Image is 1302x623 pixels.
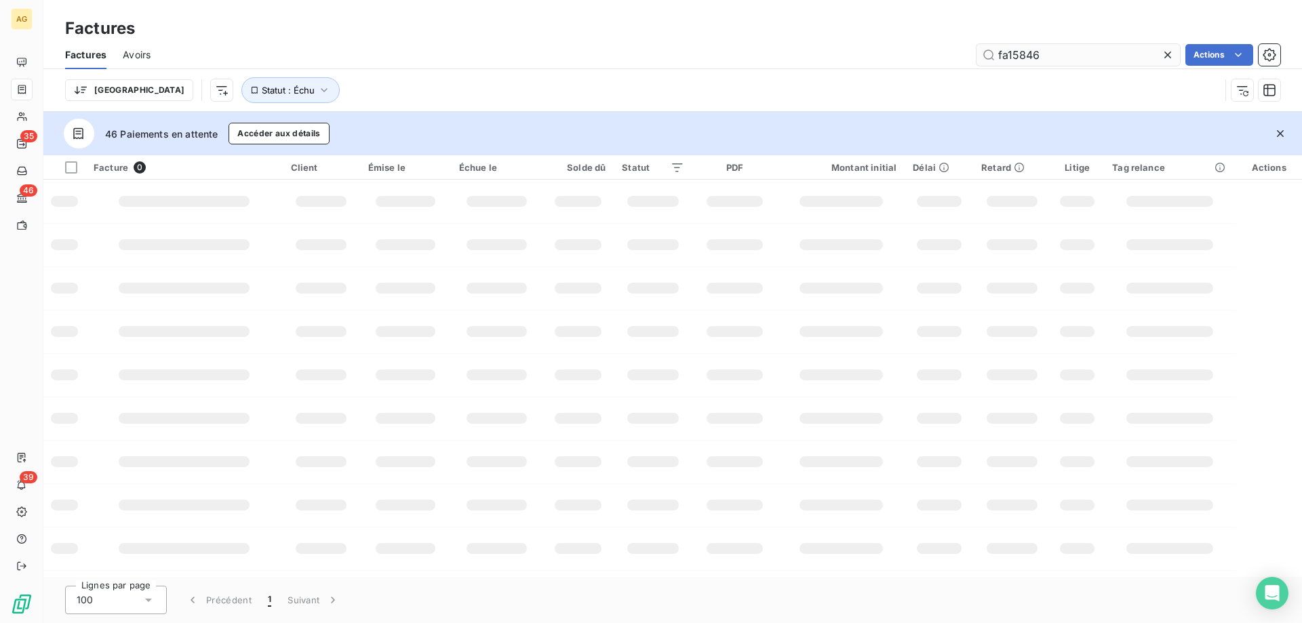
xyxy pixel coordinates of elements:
span: 46 [20,184,37,197]
h3: Factures [65,16,135,41]
span: 100 [77,593,93,607]
button: 1 [260,586,279,614]
div: Open Intercom Messenger [1256,577,1288,609]
button: Actions [1185,44,1253,66]
div: Actions [1244,162,1295,173]
span: Avoirs [123,48,151,62]
span: Facture [94,162,128,173]
button: Précédent [178,586,260,614]
span: 39 [20,471,37,483]
div: Litige [1059,162,1096,173]
button: Statut : Échu [241,77,340,103]
span: Factures [65,48,106,62]
button: Suivant [279,586,348,614]
div: Tag relance [1112,162,1227,173]
div: Émise le [368,162,443,173]
button: Accéder aux détails [229,123,329,144]
span: 1 [268,593,271,607]
div: Montant initial [786,162,896,173]
div: Échue le [459,162,534,173]
div: Retard [981,162,1042,173]
img: Logo LeanPay [11,593,33,615]
div: Client [291,162,352,173]
div: Solde dû [551,162,606,173]
span: 46 Paiements en attente [105,127,218,141]
div: PDF [701,162,770,173]
input: Rechercher [976,44,1180,66]
span: 0 [134,161,146,174]
div: Statut [622,162,684,173]
span: 35 [20,130,37,142]
div: Délai [913,162,965,173]
button: [GEOGRAPHIC_DATA] [65,79,193,101]
span: Statut : Échu [262,85,315,96]
div: AG [11,8,33,30]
